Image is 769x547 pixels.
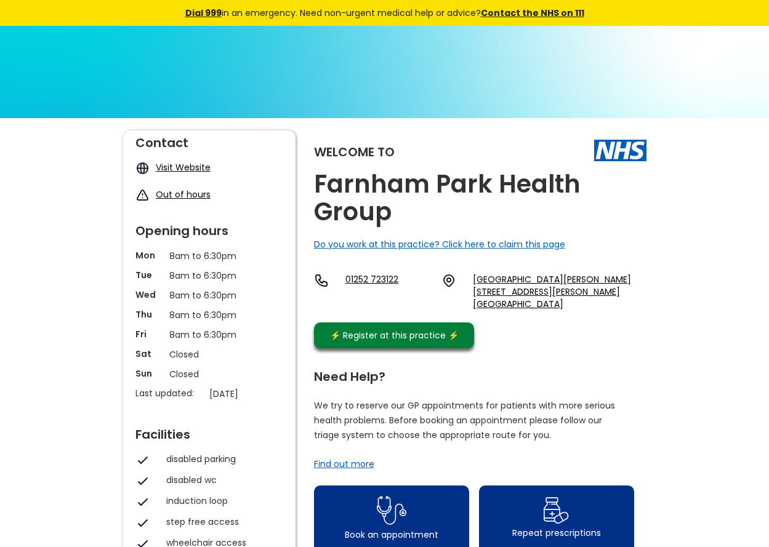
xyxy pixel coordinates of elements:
[377,492,406,529] img: book appointment icon
[135,218,283,237] div: Opening hours
[169,308,249,322] p: 8am to 6:30pm
[314,322,474,348] a: ⚡️ Register at this practice ⚡️
[166,453,277,465] div: disabled parking
[135,249,163,262] p: Mon
[345,273,432,310] a: 01252 723122
[169,367,249,381] p: Closed
[135,269,163,281] p: Tue
[135,130,283,149] div: Contact
[512,527,601,539] div: Repeat prescriptions
[135,422,283,441] div: Facilities
[166,495,277,507] div: induction loop
[441,273,456,288] img: practice location icon
[156,161,211,174] a: Visit Website
[169,328,249,341] p: 8am to 6:30pm
[169,289,249,302] p: 8am to 6:30pm
[314,458,374,470] a: Find out more
[314,170,646,226] h2: Farnham Park Health Group
[135,188,150,202] img: exclamation icon
[185,7,222,19] a: Dial 999
[135,367,163,380] p: Sun
[209,387,289,401] p: [DATE]
[166,516,277,528] div: step free access
[135,387,203,399] p: Last updated:
[135,348,163,360] p: Sat
[102,6,668,20] div: in an emergency. Need non-urgent medical help or advice?
[135,161,150,175] img: globe icon
[543,494,570,527] img: repeat prescription icon
[135,308,163,321] p: Thu
[135,289,163,301] p: Wed
[473,273,646,310] a: [GEOGRAPHIC_DATA][PERSON_NAME][STREET_ADDRESS][PERSON_NAME][GEOGRAPHIC_DATA]
[481,7,584,19] a: Contact the NHS on 111
[314,146,395,158] div: Welcome to
[169,249,249,263] p: 8am to 6:30pm
[169,348,249,361] p: Closed
[314,238,565,250] a: Do you work at this practice? Click here to claim this page
[345,529,438,541] div: Book an appointment
[594,140,646,161] img: The NHS logo
[166,474,277,486] div: disabled wc
[169,269,249,282] p: 8am to 6:30pm
[156,188,211,201] a: Out of hours
[324,329,465,342] div: ⚡️ Register at this practice ⚡️
[135,328,163,340] p: Fri
[314,364,634,383] div: Need Help?
[314,398,616,442] p: We try to reserve our GP appointments for patients with more serious health problems. Before book...
[314,273,329,288] img: telephone icon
